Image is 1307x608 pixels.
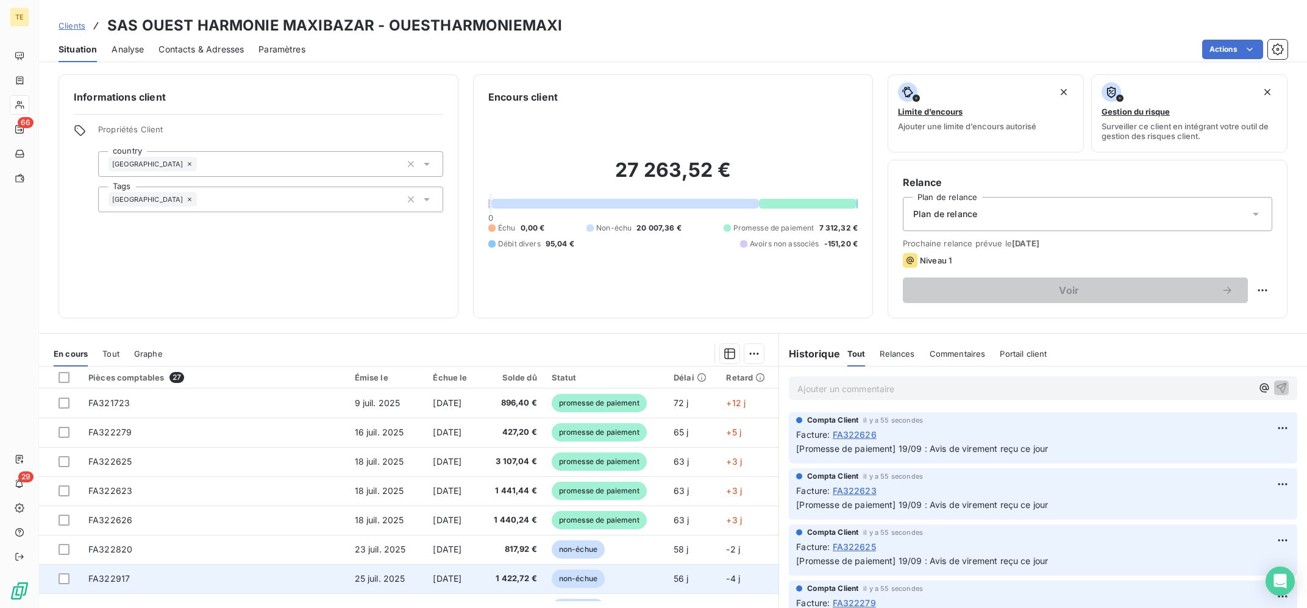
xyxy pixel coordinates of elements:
[552,482,647,500] span: promesse de paiement
[833,484,877,497] span: FA322623
[498,223,516,234] span: Échu
[726,485,742,496] span: +3 j
[903,277,1248,303] button: Voir
[807,527,858,538] span: Compta Client
[750,238,819,249] span: Avoirs non associés
[258,43,305,55] span: Paramètres
[355,485,404,496] span: 18 juil. 2025
[355,544,406,554] span: 23 juil. 2025
[169,372,184,383] span: 27
[819,223,858,234] span: 7 312,32 €
[88,398,130,408] span: FA321723
[674,544,689,554] span: 58 j
[726,544,740,554] span: -2 j
[833,540,876,553] span: FA322625
[796,428,830,441] span: Facture :
[807,415,858,426] span: Compta Client
[488,397,537,409] span: 896,40 €
[433,485,461,496] span: [DATE]
[10,7,29,27] div: TE
[917,285,1221,295] span: Voir
[433,515,461,525] span: [DATE]
[433,427,461,437] span: [DATE]
[552,452,647,471] span: promesse de paiement
[197,159,207,170] input: Ajouter une valeur
[674,515,689,525] span: 63 j
[1000,349,1047,359] span: Portail client
[112,160,183,168] span: [GEOGRAPHIC_DATA]
[18,117,34,128] span: 66
[674,373,711,382] div: Délai
[674,456,689,467] span: 63 j
[880,349,914,359] span: Relances
[674,485,689,496] span: 63 j
[102,349,119,359] span: Tout
[88,544,132,554] span: FA322820
[796,443,1048,454] span: [Promesse de paiement] 19/09 : Avis de virement reçu ce jour
[88,515,132,525] span: FA322626
[546,238,574,249] span: 95,04 €
[888,74,1084,152] button: Limite d’encoursAjouter une limite d’encours autorisé
[433,544,461,554] span: [DATE]
[824,238,858,249] span: -151,20 €
[355,427,404,437] span: 16 juil. 2025
[134,349,163,359] span: Graphe
[636,223,682,234] span: 20 007,36 €
[521,223,545,234] span: 0,00 €
[674,427,689,437] span: 65 j
[552,511,647,529] span: promesse de paiement
[488,90,558,104] h6: Encours client
[833,428,877,441] span: FA322626
[498,238,541,249] span: Débit divers
[726,456,742,467] span: +3 j
[1091,74,1287,152] button: Gestion du risqueSurveiller ce client en intégrant votre outil de gestion des risques client.
[903,175,1272,190] h6: Relance
[796,499,1048,510] span: [Promesse de paiement] 19/09 : Avis de virement reçu ce jour
[796,540,830,553] span: Facture :
[552,423,647,442] span: promesse de paiement
[733,223,814,234] span: Promesse de paiement
[88,485,132,496] span: FA322623
[552,540,605,559] span: non-échue
[355,573,405,584] span: 25 juil. 2025
[913,208,977,220] span: Plan de relance
[88,573,130,584] span: FA322917
[1012,238,1039,248] span: [DATE]
[355,398,401,408] span: 9 juil. 2025
[433,373,472,382] div: Échue le
[552,373,659,382] div: Statut
[433,398,461,408] span: [DATE]
[488,456,537,468] span: 3 107,04 €
[355,456,404,467] span: 18 juil. 2025
[1102,121,1277,141] span: Surveiller ce client en intégrant votre outil de gestion des risques client.
[488,514,537,526] span: 1 440,24 €
[920,256,952,265] span: Niveau 1
[726,398,746,408] span: +12 j
[488,426,537,438] span: 427,20 €
[488,485,537,497] span: 1 441,44 €
[59,21,85,30] span: Clients
[779,346,840,361] h6: Historique
[112,43,144,55] span: Analyse
[74,90,443,104] h6: Informations client
[552,394,647,412] span: promesse de paiement
[488,573,537,585] span: 1 422,72 €
[488,543,537,556] span: 817,92 €
[59,20,85,32] a: Clients
[863,529,923,536] span: il y a 55 secondes
[726,515,742,525] span: +3 j
[796,484,830,497] span: Facture :
[433,573,461,584] span: [DATE]
[488,373,537,382] div: Solde dû
[88,427,132,437] span: FA322279
[674,573,689,584] span: 56 j
[726,427,741,437] span: +5 j
[847,349,866,359] span: Tout
[355,373,419,382] div: Émise le
[898,107,963,116] span: Limite d’encours
[552,570,605,588] span: non-échue
[107,15,562,37] h3: SAS OUEST HARMONIE MAXIBAZAR - OUESTHARMONIEMAXI
[726,373,771,382] div: Retard
[433,456,461,467] span: [DATE]
[98,124,443,141] span: Propriétés Client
